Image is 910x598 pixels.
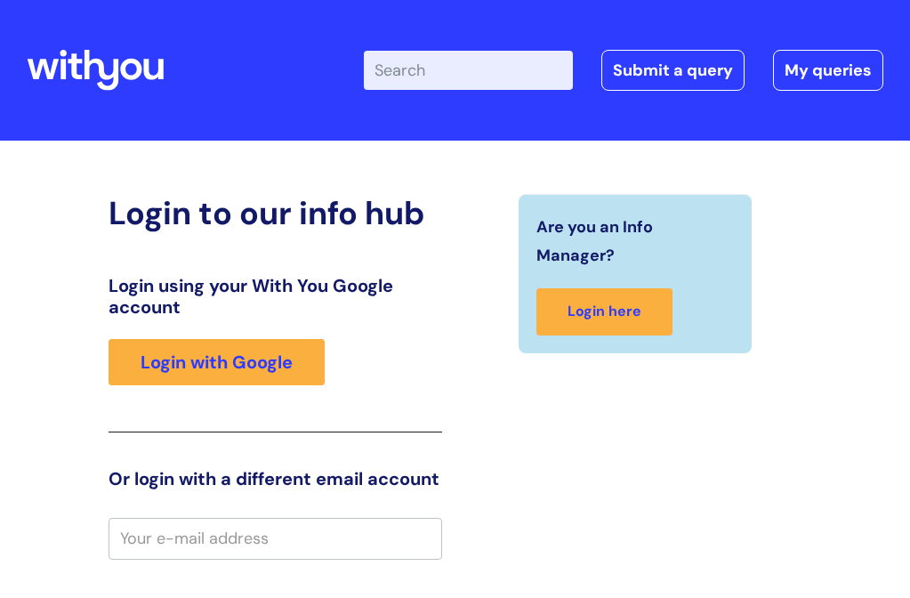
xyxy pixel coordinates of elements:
a: Login here [536,288,672,335]
a: Submit a query [601,50,745,91]
h2: Login to our info hub [109,194,441,232]
input: Search [364,51,573,90]
a: My queries [773,50,883,91]
input: Your e-mail address [109,518,441,559]
a: Login with Google [109,339,325,385]
span: Are you an Info Manager? [536,213,726,271]
h3: Login using your With You Google account [109,275,441,318]
h3: Or login with a different email account [109,468,441,489]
